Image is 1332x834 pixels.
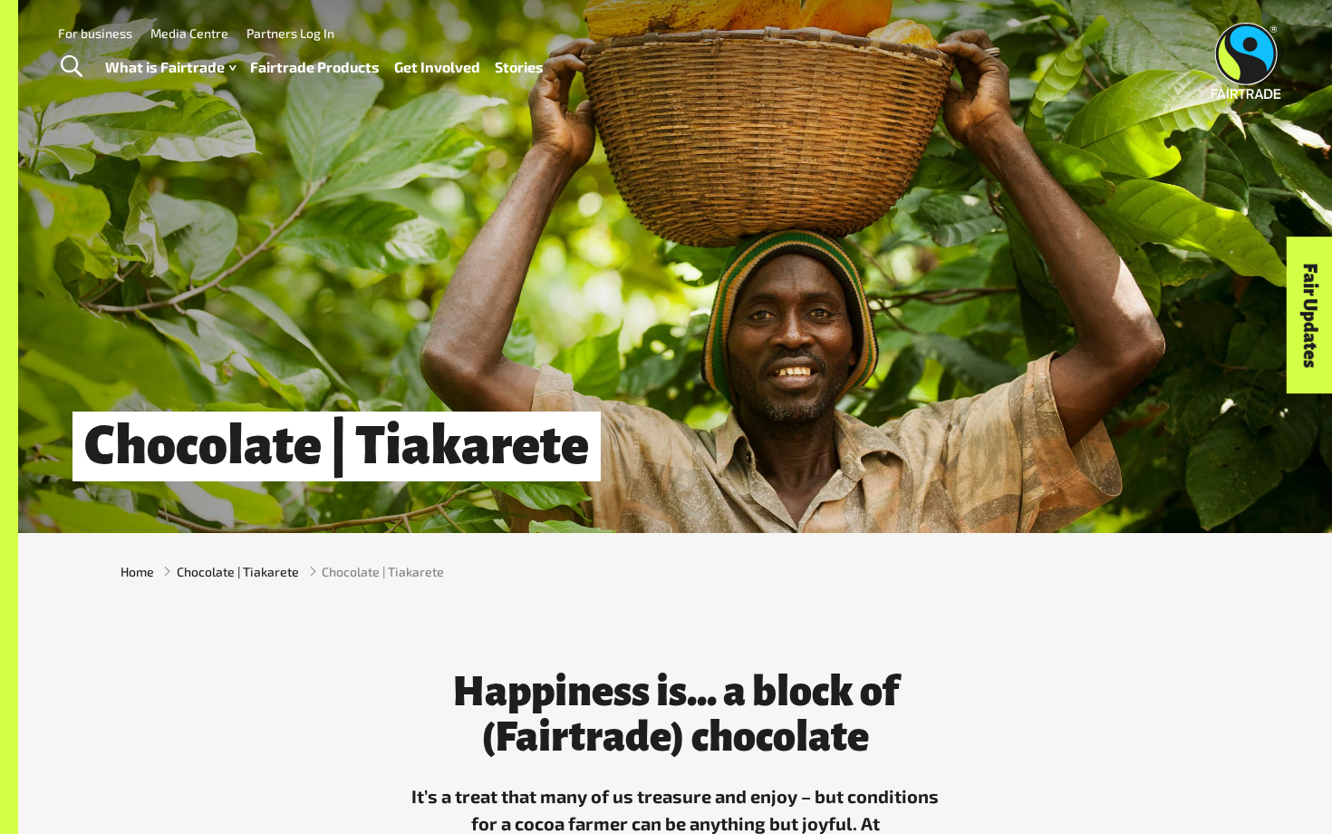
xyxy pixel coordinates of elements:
a: For business [58,25,132,41]
a: Stories [495,54,544,81]
img: Fairtrade Australia New Zealand logo [1211,23,1281,99]
h3: Happiness is... a block of (Fairtrade) chocolate [403,669,947,760]
a: Partners Log In [246,25,334,41]
h1: Chocolate | Tiakarete [72,412,601,481]
a: Home [121,562,154,581]
a: Chocolate | Tiakarete [177,562,299,581]
span: Chocolate | Tiakarete [322,562,444,581]
a: Fairtrade Products [250,54,380,81]
a: Media Centre [150,25,228,41]
a: Toggle Search [49,44,93,90]
a: Get Involved [394,54,480,81]
a: What is Fairtrade [105,54,236,81]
